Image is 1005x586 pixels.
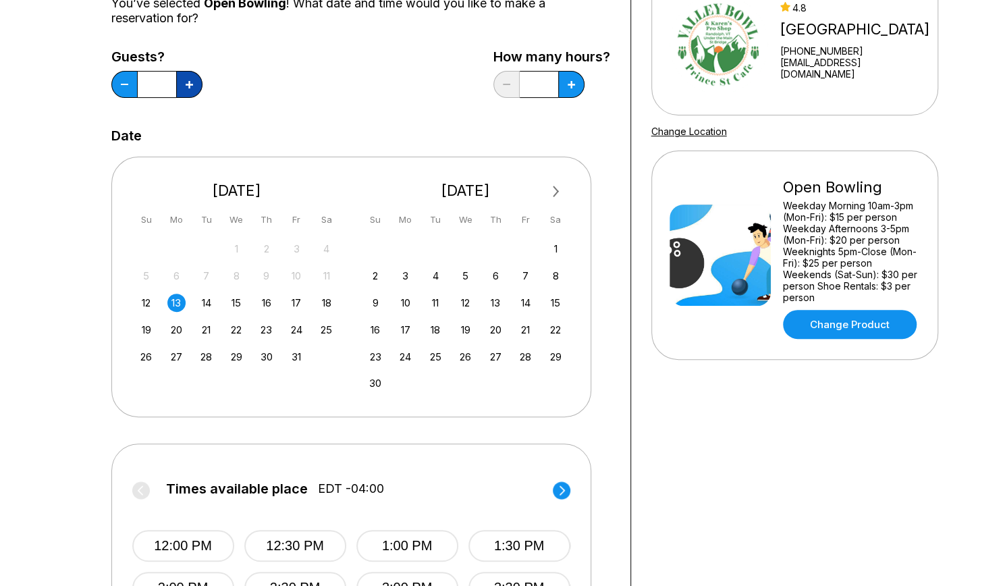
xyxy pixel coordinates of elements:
[111,128,142,143] label: Date
[137,294,155,312] div: Choose Sunday, October 12th, 2025
[427,321,445,339] div: Choose Tuesday, November 18th, 2025
[137,348,155,366] div: Choose Sunday, October 26th, 2025
[396,321,414,339] div: Choose Monday, November 17th, 2025
[516,267,535,285] div: Choose Friday, November 7th, 2025
[167,321,186,339] div: Choose Monday, October 20th, 2025
[456,321,474,339] div: Choose Wednesday, November 19th, 2025
[396,267,414,285] div: Choose Monday, November 3rd, 2025
[547,211,565,229] div: Sa
[487,348,505,366] div: Choose Thursday, November 27th, 2025
[257,240,275,258] div: Not available Thursday, October 2nd, 2025
[783,310,917,339] a: Change Product
[227,321,246,339] div: Choose Wednesday, October 22nd, 2025
[167,348,186,366] div: Choose Monday, October 27th, 2025
[364,238,567,393] div: month 2025-11
[456,267,474,285] div: Choose Wednesday, November 5th, 2025
[547,267,565,285] div: Choose Saturday, November 8th, 2025
[288,211,306,229] div: Fr
[651,126,727,137] a: Change Location
[396,211,414,229] div: Mo
[288,240,306,258] div: Not available Friday, October 3rd, 2025
[456,348,474,366] div: Choose Wednesday, November 26th, 2025
[783,178,920,196] div: Open Bowling
[137,321,155,339] div: Choose Sunday, October 19th, 2025
[487,267,505,285] div: Choose Thursday, November 6th, 2025
[547,321,565,339] div: Choose Saturday, November 22nd, 2025
[456,211,474,229] div: We
[167,267,186,285] div: Not available Monday, October 6th, 2025
[136,238,338,366] div: month 2025-10
[197,267,215,285] div: Not available Tuesday, October 7th, 2025
[197,348,215,366] div: Choose Tuesday, October 28th, 2025
[317,211,335,229] div: Sa
[361,182,570,200] div: [DATE]
[227,211,246,229] div: We
[516,294,535,312] div: Choose Friday, November 14th, 2025
[487,211,505,229] div: Th
[197,321,215,339] div: Choose Tuesday, October 21st, 2025
[547,348,565,366] div: Choose Saturday, November 29th, 2025
[288,348,306,366] div: Choose Friday, October 31st, 2025
[516,348,535,366] div: Choose Friday, November 28th, 2025
[487,294,505,312] div: Choose Thursday, November 13th, 2025
[780,57,932,80] a: [EMAIL_ADDRESS][DOMAIN_NAME]
[780,2,932,14] div: 4.8
[366,211,385,229] div: Su
[366,294,385,312] div: Choose Sunday, November 9th, 2025
[366,267,385,285] div: Choose Sunday, November 2nd, 2025
[317,294,335,312] div: Choose Saturday, October 18th, 2025
[244,530,346,562] button: 12:30 PM
[356,530,458,562] button: 1:00 PM
[545,181,567,203] button: Next Month
[468,530,570,562] button: 1:30 PM
[427,294,445,312] div: Choose Tuesday, November 11th, 2025
[427,348,445,366] div: Choose Tuesday, November 25th, 2025
[197,294,215,312] div: Choose Tuesday, October 14th, 2025
[111,49,202,64] label: Guests?
[366,374,385,392] div: Choose Sunday, November 30th, 2025
[493,49,610,64] label: How many hours?
[396,294,414,312] div: Choose Monday, November 10th, 2025
[487,321,505,339] div: Choose Thursday, November 20th, 2025
[366,321,385,339] div: Choose Sunday, November 16th, 2025
[456,294,474,312] div: Choose Wednesday, November 12th, 2025
[318,481,384,496] span: EDT -04:00
[257,211,275,229] div: Th
[227,240,246,258] div: Not available Wednesday, October 1st, 2025
[137,211,155,229] div: Su
[288,321,306,339] div: Choose Friday, October 24th, 2025
[366,348,385,366] div: Choose Sunday, November 23rd, 2025
[227,294,246,312] div: Choose Wednesday, October 15th, 2025
[317,267,335,285] div: Not available Saturday, October 11th, 2025
[516,321,535,339] div: Choose Friday, November 21st, 2025
[166,481,308,496] span: Times available place
[516,211,535,229] div: Fr
[317,321,335,339] div: Choose Saturday, October 25th, 2025
[670,205,771,306] img: Open Bowling
[780,45,932,57] div: [PHONE_NUMBER]
[257,294,275,312] div: Choose Thursday, October 16th, 2025
[137,267,155,285] div: Not available Sunday, October 5th, 2025
[780,20,932,38] div: [GEOGRAPHIC_DATA]
[132,530,234,562] button: 12:00 PM
[167,211,186,229] div: Mo
[227,348,246,366] div: Choose Wednesday, October 29th, 2025
[257,348,275,366] div: Choose Thursday, October 30th, 2025
[197,211,215,229] div: Tu
[427,211,445,229] div: Tu
[257,267,275,285] div: Not available Thursday, October 9th, 2025
[317,240,335,258] div: Not available Saturday, October 4th, 2025
[167,294,186,312] div: Choose Monday, October 13th, 2025
[288,267,306,285] div: Not available Friday, October 10th, 2025
[132,182,342,200] div: [DATE]
[427,267,445,285] div: Choose Tuesday, November 4th, 2025
[288,294,306,312] div: Choose Friday, October 17th, 2025
[547,294,565,312] div: Choose Saturday, November 15th, 2025
[547,240,565,258] div: Choose Saturday, November 1st, 2025
[783,200,920,303] div: Weekday Morning 10am-3pm (Mon-Fri): $15 per person Weekday Afternoons 3-5pm (Mon-Fri): $20 per pe...
[257,321,275,339] div: Choose Thursday, October 23rd, 2025
[227,267,246,285] div: Not available Wednesday, October 8th, 2025
[396,348,414,366] div: Choose Monday, November 24th, 2025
